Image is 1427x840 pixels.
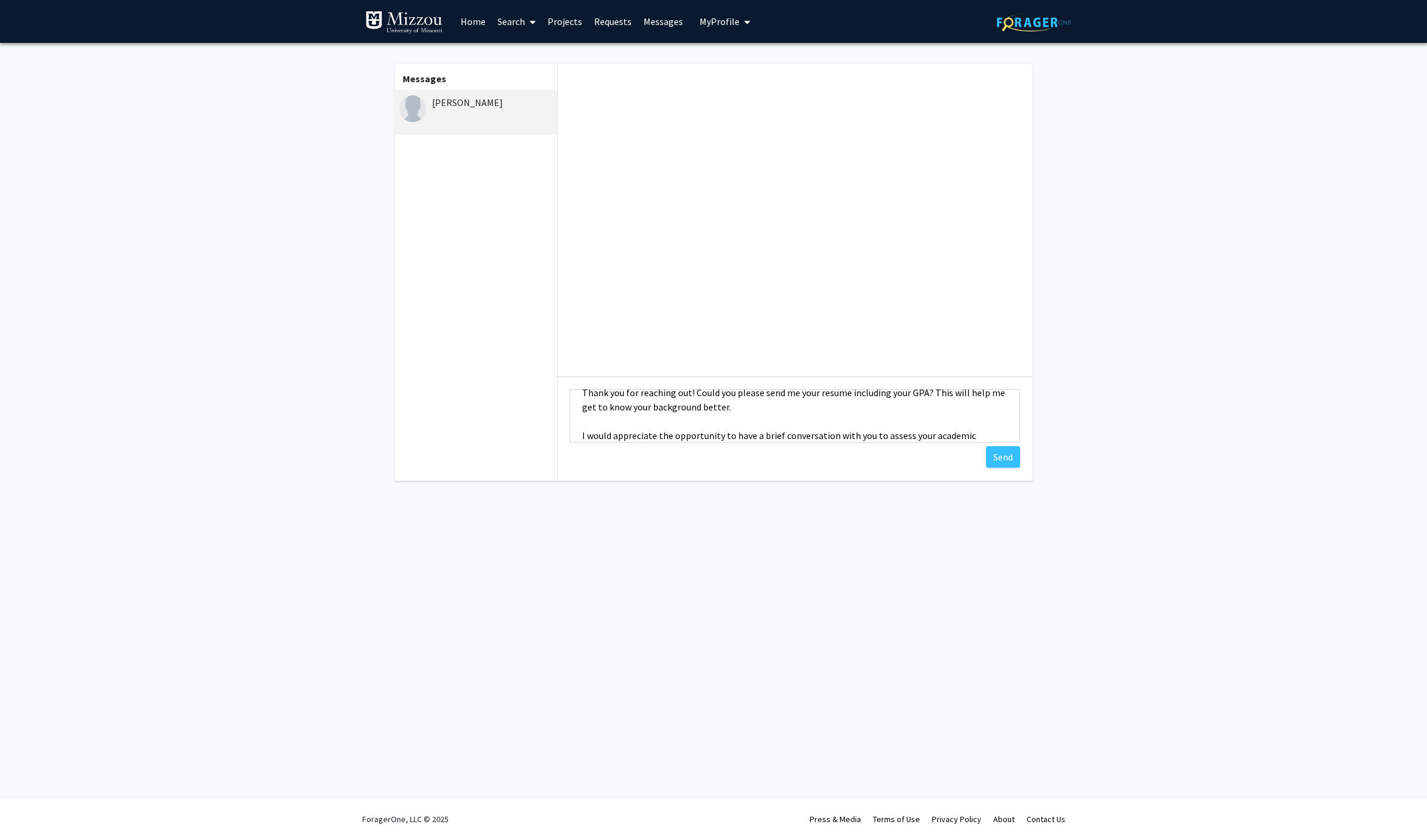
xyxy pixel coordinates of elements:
[570,389,1020,443] textarea: Message
[932,814,981,825] a: Privacy Policy
[542,1,588,42] a: Projects
[588,1,638,42] a: Requests
[492,1,542,42] a: Search
[365,11,443,35] img: University of Missouri Logo
[455,1,492,42] a: Home
[1027,814,1065,825] a: Contact Us
[699,15,739,27] span: My Profile
[638,1,689,42] a: Messages
[399,95,426,122] img: Gavin Runge
[399,95,555,110] div: [PERSON_NAME]
[362,798,449,840] div: ForagerOne, LLC © 2025
[986,446,1020,468] button: Send
[810,814,861,825] a: Press & Media
[997,13,1071,32] img: ForagerOne Logo
[993,814,1015,825] a: About
[9,786,51,831] iframe: Chat
[873,814,920,825] a: Terms of Use
[403,73,446,85] b: Messages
